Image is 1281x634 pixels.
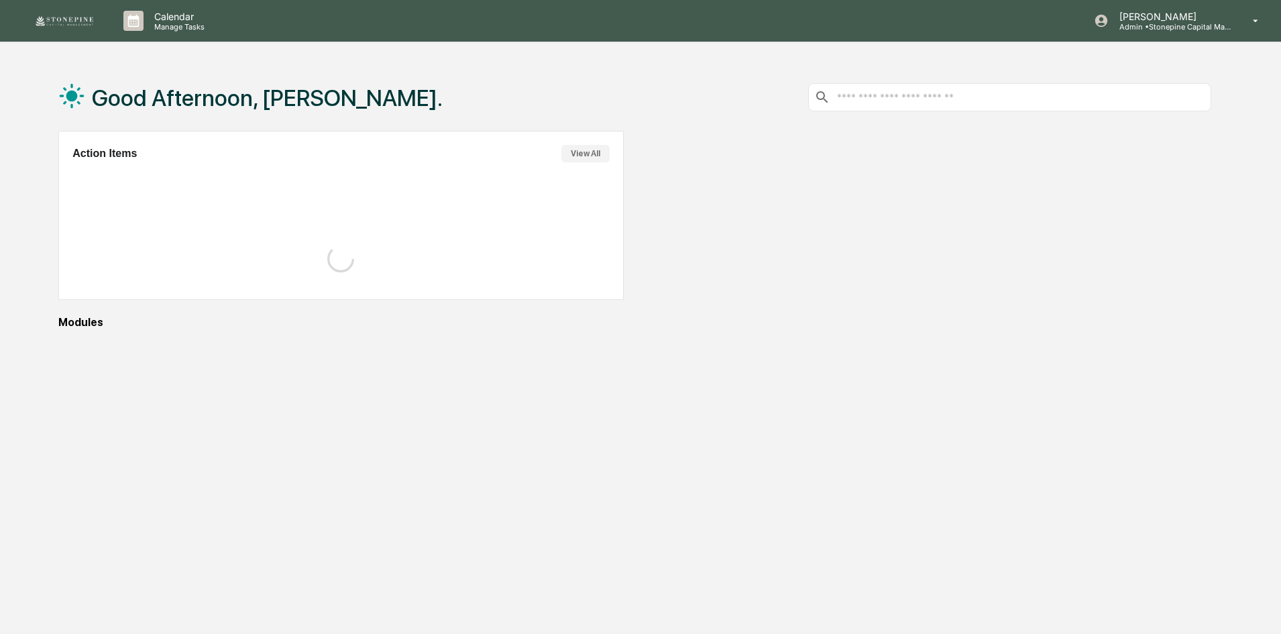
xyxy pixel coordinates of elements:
h2: Action Items [72,148,137,160]
p: [PERSON_NAME] [1109,11,1233,22]
div: Modules [58,316,1211,329]
p: Admin • Stonepine Capital Management [1109,22,1233,32]
p: Calendar [144,11,211,22]
img: logo [32,14,97,28]
button: View All [561,145,610,162]
h1: Good Afternoon, [PERSON_NAME]. [92,85,443,111]
p: Manage Tasks [144,22,211,32]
